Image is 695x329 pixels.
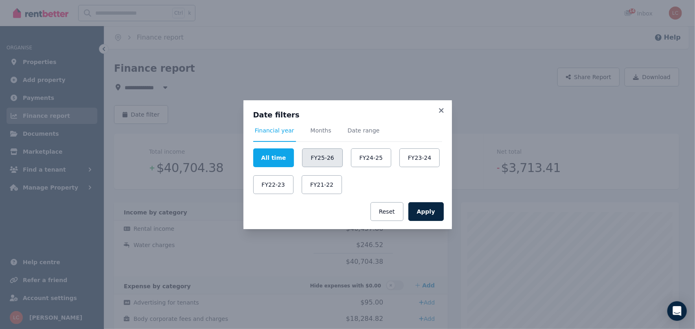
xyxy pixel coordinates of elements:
[399,148,440,167] button: FY23-24
[253,175,294,194] button: FY22-23
[311,126,331,135] span: Months
[253,110,442,120] h3: Date filters
[302,148,342,167] button: FY25-26
[253,148,294,167] button: All time
[371,202,403,221] button: Reset
[302,175,342,194] button: FY21-22
[253,126,442,142] nav: Tabs
[408,202,444,221] button: Apply
[348,126,380,135] span: Date range
[667,301,687,321] div: Open Intercom Messenger
[351,148,391,167] button: FY24-25
[255,126,294,135] span: Financial year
